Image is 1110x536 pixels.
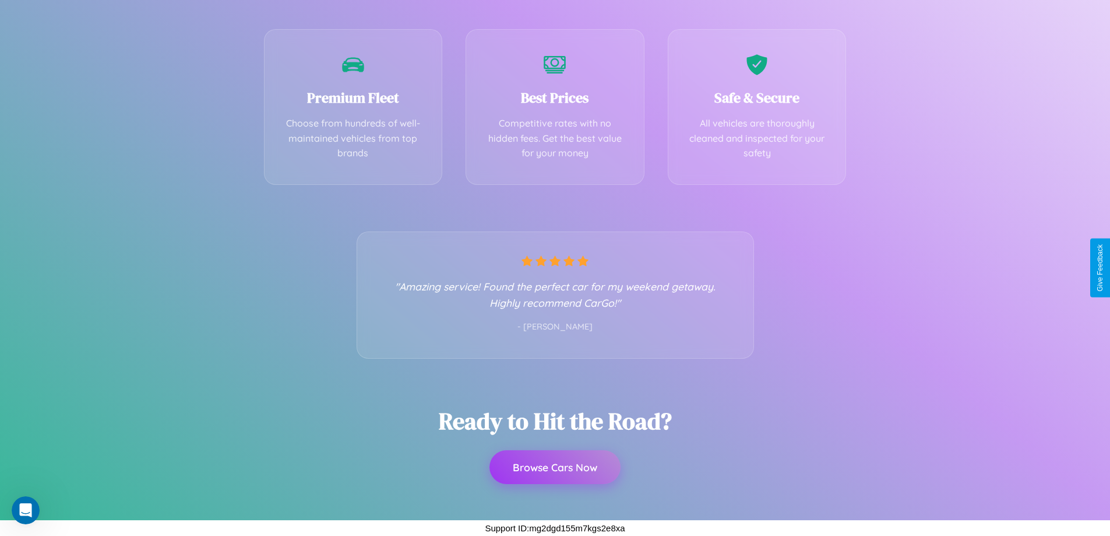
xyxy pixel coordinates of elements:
[686,116,829,161] p: All vehicles are thoroughly cleaned and inspected for your safety
[282,116,425,161] p: Choose from hundreds of well-maintained vehicles from top brands
[489,450,621,484] button: Browse Cars Now
[439,405,672,437] h2: Ready to Hit the Road?
[484,88,626,107] h3: Best Prices
[1096,244,1104,292] div: Give Feedback
[380,278,730,311] p: "Amazing service! Found the perfect car for my weekend getaway. Highly recommend CarGo!"
[380,320,730,335] p: - [PERSON_NAME]
[485,520,625,536] p: Support ID: mg2dgd155m7kgs2e8xa
[484,116,626,161] p: Competitive rates with no hidden fees. Get the best value for your money
[686,88,829,107] h3: Safe & Secure
[282,88,425,107] h3: Premium Fleet
[12,496,40,524] iframe: Intercom live chat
